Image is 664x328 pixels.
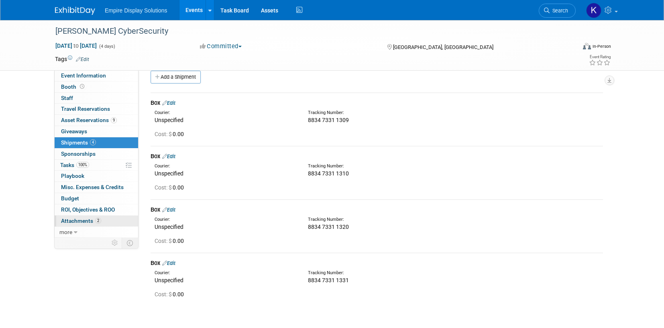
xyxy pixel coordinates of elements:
span: 0.00 [155,291,187,297]
button: Committed [197,42,245,51]
a: Edit [162,260,175,266]
td: Personalize Event Tab Strip [108,238,122,248]
a: Playbook [55,171,138,181]
span: 9 [111,117,117,123]
a: Travel Reservations [55,104,138,114]
a: Budget [55,193,138,204]
div: Tracking Number: [308,216,488,223]
span: 0.00 [155,184,187,191]
span: Cost: $ [155,184,173,191]
span: 0.00 [155,238,187,244]
span: Search [550,8,568,14]
a: Tasks100% [55,160,138,171]
span: 0.00 [155,131,187,137]
span: Event Information [61,72,106,79]
a: Sponsorships [55,149,138,159]
a: Search [539,4,576,18]
a: Booth [55,81,138,92]
a: Edit [162,100,175,106]
span: Attachments [61,218,101,224]
div: Courier: [155,110,296,116]
span: Travel Reservations [61,106,110,112]
span: more [59,229,72,235]
span: [GEOGRAPHIC_DATA], [GEOGRAPHIC_DATA] [393,44,493,50]
div: Box [151,152,603,161]
span: 8834 7331 1320 [308,224,349,230]
span: Empire Display Solutions [105,7,167,14]
div: Tracking Number: [308,110,488,116]
a: Edit [76,57,89,62]
span: Booth [61,84,86,90]
div: Courier: [155,163,296,169]
a: Edit [162,207,175,213]
div: [PERSON_NAME] CyberSecurity [53,24,564,39]
a: Asset Reservations9 [55,115,138,126]
div: Box [151,259,603,267]
img: ExhibitDay [55,7,95,15]
a: more [55,227,138,238]
div: In-Person [592,43,611,49]
div: Event Format [528,42,611,54]
div: Courier: [155,270,296,276]
a: Shipments4 [55,137,138,148]
img: Format-Inperson.png [583,43,591,49]
div: Courier: [155,216,296,223]
span: 100% [76,162,89,168]
span: 8834 7331 1331 [308,277,349,283]
span: Staff [61,95,73,101]
td: Tags [55,55,89,63]
div: Event Rating [589,55,611,59]
span: Shipments [61,139,96,146]
span: 8834 7331 1309 [308,117,349,123]
span: Cost: $ [155,291,173,297]
span: Cost: $ [155,238,173,244]
span: Tasks [60,162,89,168]
div: Tracking Number: [308,270,488,276]
span: [DATE] [DATE] [55,42,97,49]
span: Cost: $ [155,131,173,137]
span: to [72,43,80,49]
td: Toggle Event Tabs [122,238,139,248]
span: 2 [95,218,101,224]
a: Edit [162,153,175,159]
span: Misc. Expenses & Credits [61,184,124,190]
div: Unspecified [155,276,296,284]
span: Sponsorships [61,151,96,157]
div: Box [151,206,603,214]
a: ROI, Objectives & ROO [55,204,138,215]
span: Booth not reserved yet [78,84,86,90]
div: Unspecified [155,169,296,177]
div: Tracking Number: [308,163,488,169]
span: Giveaways [61,128,87,134]
span: ROI, Objectives & ROO [61,206,115,213]
div: Unspecified [155,116,296,124]
div: Unspecified [155,223,296,231]
a: Staff [55,93,138,104]
span: Budget [61,195,79,202]
span: 8834 7331 1310 [308,170,349,177]
span: Playbook [61,173,84,179]
span: Asset Reservations [61,117,117,123]
a: Add a Shipment [151,71,201,84]
a: Attachments2 [55,216,138,226]
div: Box [151,99,603,107]
a: Misc. Expenses & Credits [55,182,138,193]
a: Giveaways [55,126,138,137]
img: Katelyn Hurlock [586,3,601,18]
span: (4 days) [98,44,115,49]
span: 4 [90,139,96,145]
a: Event Information [55,70,138,81]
